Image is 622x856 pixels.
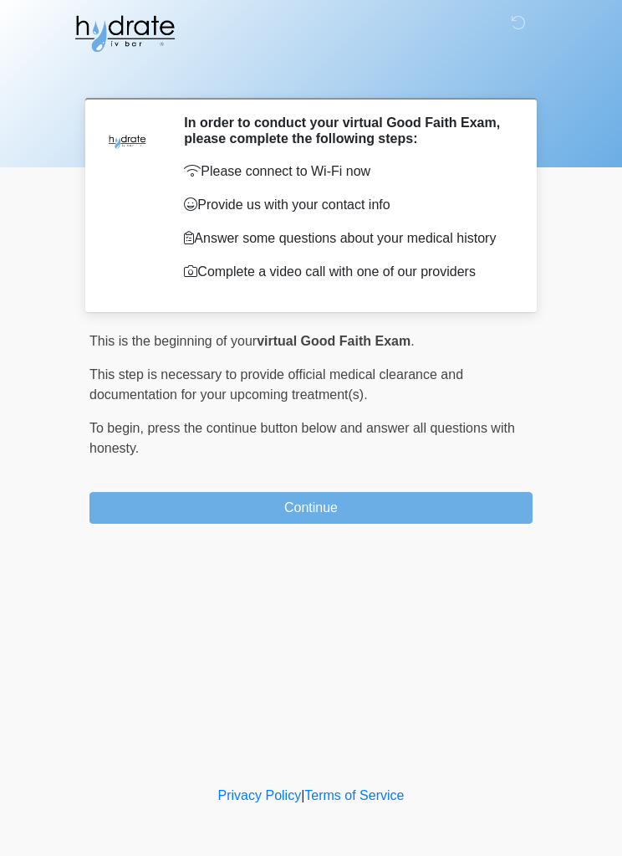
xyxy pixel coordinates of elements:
[89,421,147,435] span: To begin,
[184,228,507,249] p: Answer some questions about your medical history
[257,334,410,348] strong: virtual Good Faith Exam
[184,115,507,146] h2: In order to conduct your virtual Good Faith Exam, please complete the following steps:
[218,788,302,802] a: Privacy Policy
[89,367,463,402] span: This step is necessary to provide official medical clearance and documentation for your upcoming ...
[89,492,533,524] button: Continue
[184,161,507,182] p: Please connect to Wi-Fi now
[184,262,507,282] p: Complete a video call with one of our providers
[89,421,515,455] span: press the continue button below and answer all questions with honesty.
[73,13,176,54] img: Hydrate IV Bar - Glendale Logo
[77,60,545,91] h1: ‎ ‎ ‎
[89,334,257,348] span: This is the beginning of your
[102,115,152,165] img: Agent Avatar
[184,195,507,215] p: Provide us with your contact info
[410,334,414,348] span: .
[304,788,404,802] a: Terms of Service
[301,788,304,802] a: |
